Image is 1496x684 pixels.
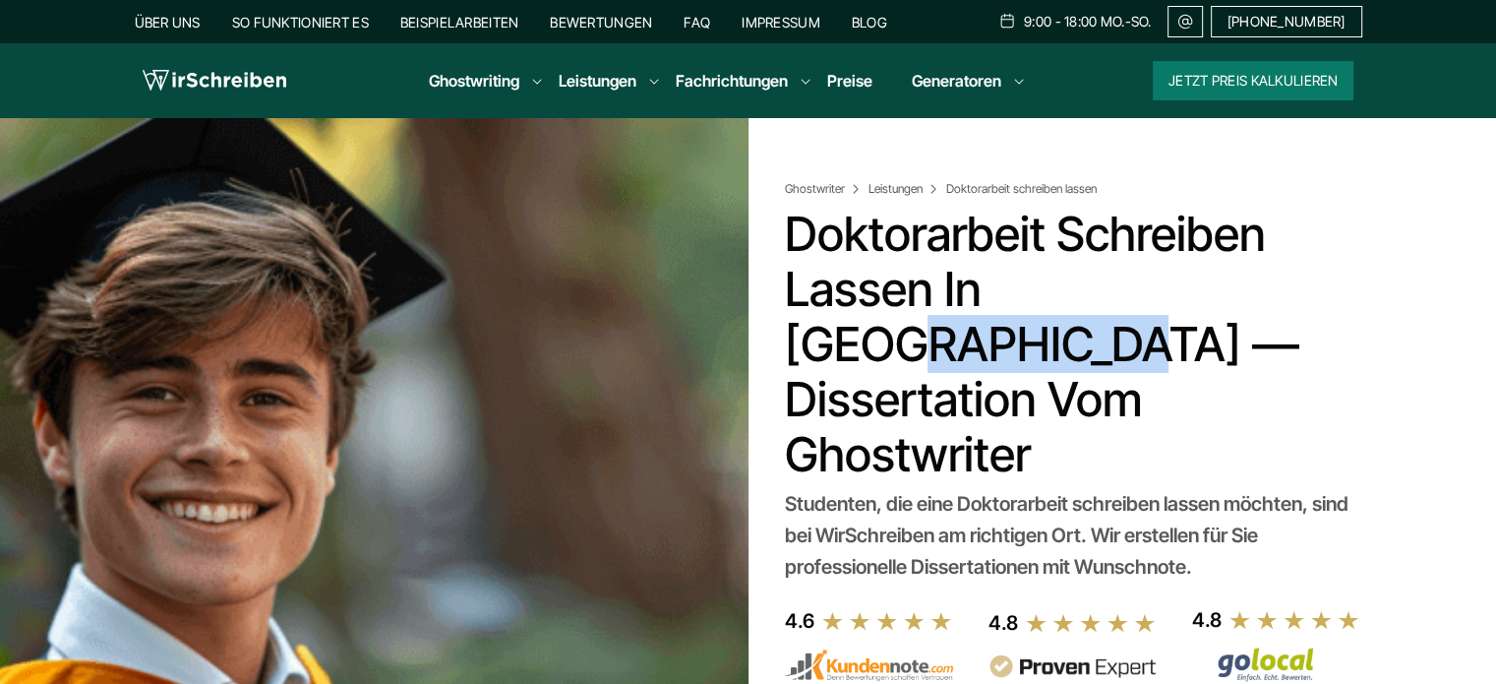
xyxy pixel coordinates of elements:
[987,607,1017,639] div: 4.8
[784,649,953,682] img: kundennote
[1176,14,1194,30] img: Email
[998,13,1016,29] img: Schedule
[1191,647,1360,682] img: Wirschreiben Bewertungen
[784,181,864,197] a: Ghostwriter
[550,14,652,31] a: Bewertungen
[684,14,710,31] a: FAQ
[1211,6,1362,37] a: [PHONE_NUMBER]
[429,69,519,93] a: Ghostwriting
[912,69,1001,93] a: Generatoren
[135,14,201,31] a: Über uns
[827,71,872,91] a: Preise
[852,14,887,31] a: Blog
[868,181,941,197] a: Leistungen
[1228,609,1360,631] img: stars
[400,14,518,31] a: Beispielarbeiten
[784,605,813,637] div: 4.6
[1153,61,1353,100] button: Jetzt Preis kalkulieren
[1025,612,1157,634] img: stars
[559,69,636,93] a: Leistungen
[987,654,1157,679] img: provenexpert reviews
[821,610,953,632] img: stars
[232,14,369,31] a: So funktioniert es
[1024,14,1152,30] span: 9:00 - 18:00 Mo.-So.
[742,14,820,31] a: Impressum
[945,181,1096,197] span: Doktorarbeit schreiben lassen
[143,66,286,95] img: logo wirschreiben
[1191,604,1221,636] div: 4.8
[784,207,1353,482] h1: Doktorarbeit schreiben lassen in [GEOGRAPHIC_DATA] — Dissertation vom Ghostwriter
[784,488,1353,583] div: Studenten, die eine Doktorarbeit schreiben lassen möchten, sind bei WirSchreiben am richtigen Ort...
[1227,14,1346,30] span: [PHONE_NUMBER]
[676,69,788,93] a: Fachrichtungen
